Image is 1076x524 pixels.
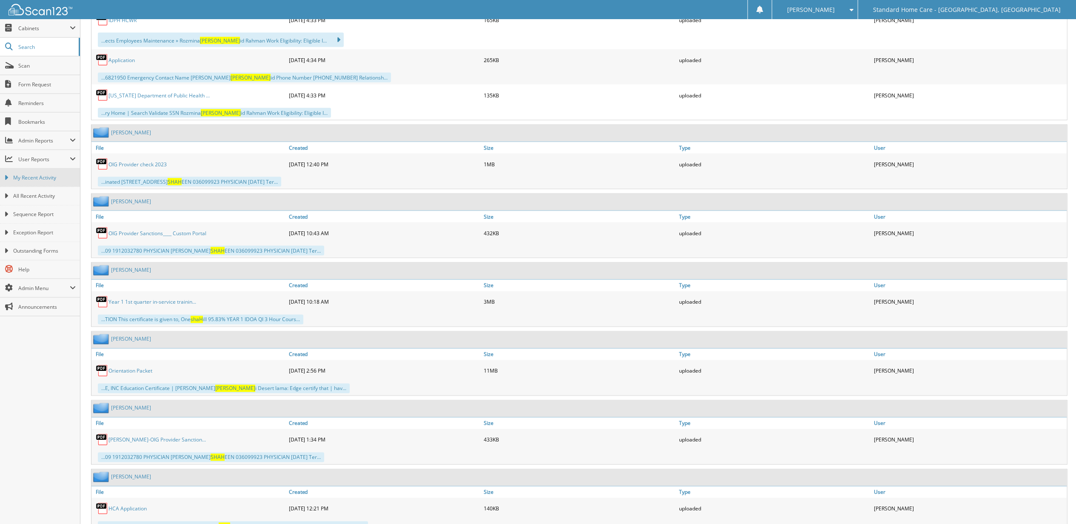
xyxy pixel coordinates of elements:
[108,92,210,99] a: [US_STATE] Department of Public Health ...
[211,247,225,254] span: SHAH
[677,362,872,379] div: uploaded
[287,431,482,448] div: [DATE] 1:34 PM
[96,227,108,239] img: PDF.png
[873,7,1061,12] span: Standard Home Care - [GEOGRAPHIC_DATA], [GEOGRAPHIC_DATA]
[872,293,1067,310] div: [PERSON_NAME]
[18,266,76,273] span: Help
[872,362,1067,379] div: [PERSON_NAME]
[872,418,1067,429] a: User
[18,285,70,292] span: Admin Menu
[108,161,167,168] a: OIG Provider check 2023
[287,211,482,222] a: Created
[872,225,1067,242] div: [PERSON_NAME]
[677,142,872,154] a: Type
[287,51,482,68] div: [DATE] 4:34 PM
[108,299,196,306] a: Year 1 1st quarter in-service trainin...
[287,362,482,379] div: [DATE] 2:56 PM
[98,73,391,83] div: ...6821950 Emergency Contact Name [PERSON_NAME] id Phone Number [PHONE_NUMBER] Relationsh...
[482,87,677,104] div: 135KB
[872,349,1067,360] a: User
[108,505,147,513] a: HCA Application
[91,349,287,360] a: File
[111,404,151,412] a: [PERSON_NAME]
[18,25,70,32] span: Cabinets
[287,280,482,291] a: Created
[111,198,151,205] a: [PERSON_NAME]
[287,418,482,429] a: Created
[93,472,111,482] img: folder2.png
[872,11,1067,28] div: [PERSON_NAME]
[1033,483,1076,524] iframe: Chat Widget
[677,280,872,291] a: Type
[108,367,152,375] a: Orientation Packet
[482,431,677,448] div: 433KB
[482,500,677,517] div: 140KB
[211,454,225,461] span: SHAH
[18,43,74,51] span: Search
[482,11,677,28] div: 165KB
[108,17,137,24] a: IDPH HCWR
[96,433,108,446] img: PDF.png
[91,142,287,154] a: File
[9,4,72,15] img: scan123-logo-white.svg
[96,502,108,515] img: PDF.png
[482,487,677,498] a: Size
[482,156,677,173] div: 1MB
[108,57,135,64] a: Application
[872,156,1067,173] div: [PERSON_NAME]
[13,211,76,218] span: Sequence Report
[872,487,1067,498] a: User
[677,51,872,68] div: uploaded
[482,280,677,291] a: Size
[91,280,287,291] a: File
[93,265,111,276] img: folder2.png
[677,156,872,173] div: uploaded
[13,174,76,182] span: My Recent Activity
[111,129,151,136] a: [PERSON_NAME]
[13,247,76,255] span: Outstanding Forms
[482,362,677,379] div: 11MB
[91,418,287,429] a: File
[287,142,482,154] a: Created
[872,500,1067,517] div: [PERSON_NAME]
[482,142,677,154] a: Size
[872,431,1067,448] div: [PERSON_NAME]
[231,74,271,81] span: [PERSON_NAME]
[201,109,241,117] span: [PERSON_NAME]
[111,267,151,274] a: [PERSON_NAME]
[13,192,76,200] span: All Recent Activity
[18,81,76,88] span: Form Request
[287,293,482,310] div: [DATE] 10:18 AM
[482,293,677,310] div: 3MB
[482,349,677,360] a: Size
[872,87,1067,104] div: [PERSON_NAME]
[200,37,240,44] span: [PERSON_NAME]
[18,62,76,69] span: Scan
[18,100,76,107] span: Reminders
[872,142,1067,154] a: User
[91,211,287,222] a: File
[677,11,872,28] div: uploaded
[96,89,108,102] img: PDF.png
[18,303,76,310] span: Announcements
[191,316,203,323] span: shaH
[677,293,872,310] div: uploaded
[91,487,287,498] a: File
[677,500,872,517] div: uploaded
[482,418,677,429] a: Size
[96,14,108,26] img: PDF.png
[677,418,872,429] a: Type
[287,225,482,242] div: [DATE] 10:43 AM
[677,225,872,242] div: uploaded
[287,487,482,498] a: Created
[872,51,1067,68] div: [PERSON_NAME]
[98,246,324,256] div: ...09 1912032780 PHYSICIAN [PERSON_NAME] EEN 036099923 PHYSICIAN [DATE] Ter...
[677,211,872,222] a: Type
[18,118,76,125] span: Bookmarks
[287,11,482,28] div: [DATE] 4:33 PM
[98,315,303,325] div: ...TION This certificate is given to, One ill 95.83% YEAR 1 IDOA QI 3 Hour Cours...
[13,229,76,236] span: Exception Report
[98,177,281,187] div: ...inated [STREET_ADDRESS] EEN 036099923 PHYSICIAN [DATE] Ter...
[98,453,324,462] div: ...09 1912032780 PHYSICIAN [PERSON_NAME] EEN 036099923 PHYSICIAN [DATE] Ter...
[482,225,677,242] div: 432KB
